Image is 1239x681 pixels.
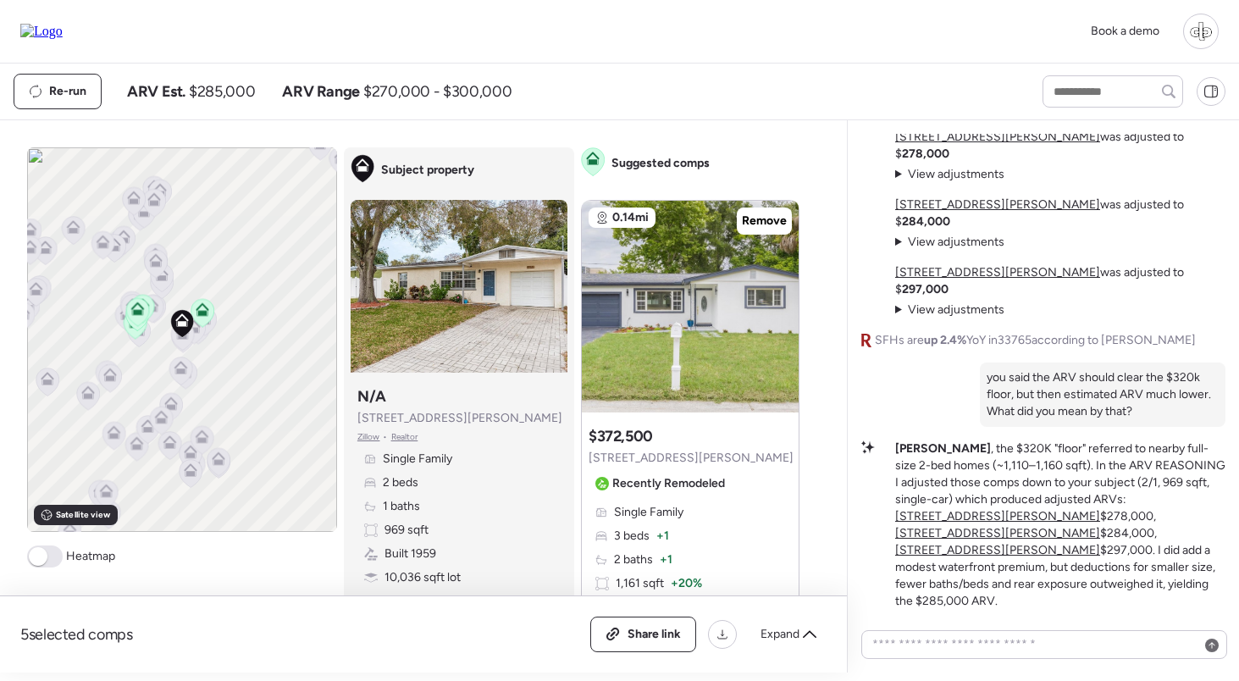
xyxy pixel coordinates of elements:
[383,430,387,444] span: •
[357,410,562,427] span: [STREET_ADDRESS][PERSON_NAME]
[895,265,1100,280] a: [STREET_ADDRESS][PERSON_NAME]
[363,81,512,102] span: $270,000 - $300,000
[1091,24,1159,38] span: Book a demo
[383,451,452,468] span: Single Family
[924,333,966,347] span: up 2.4%
[628,626,681,643] span: Share link
[895,166,1004,183] summary: View adjustments
[895,543,1100,557] a: [STREET_ADDRESS][PERSON_NAME]
[20,624,133,645] span: 5 selected comps
[742,213,787,230] span: Remove
[908,235,1004,249] span: View adjustments
[381,162,474,179] span: Subject property
[895,197,1100,212] a: [STREET_ADDRESS][PERSON_NAME]
[56,508,110,522] span: Satellite view
[357,430,380,444] span: Zillow
[391,430,418,444] span: Realtor
[895,440,1225,610] p: , the $320K "floor" referred to nearby full-size 2-bed homes (~1,110–1,160 sqft). In the ARV REAS...
[895,129,1225,163] p: was adjusted to $
[616,575,664,592] span: 1,161 sqft
[895,197,1225,230] p: was adjusted to $
[671,575,702,592] span: + 20%
[987,369,1219,420] p: you said the ARV should clear the $320k floor, but then estimated ARV much lower. What did you me...
[127,81,185,102] span: ARV Est.
[589,450,794,467] span: [STREET_ADDRESS][PERSON_NAME]
[895,441,991,456] strong: [PERSON_NAME]
[895,509,1100,523] a: [STREET_ADDRESS][PERSON_NAME]
[908,167,1004,181] span: View adjustments
[908,302,1004,317] span: View adjustments
[895,130,1100,144] a: [STREET_ADDRESS][PERSON_NAME]
[189,81,255,102] span: $285,000
[612,209,649,226] span: 0.14mi
[614,551,653,568] span: 2 baths
[875,332,1196,349] span: SFHs are YoY in 33765 according to [PERSON_NAME]
[902,282,949,296] strong: 297,000
[895,526,1100,540] a: [STREET_ADDRESS][PERSON_NAME]
[761,626,799,643] span: Expand
[614,528,650,545] span: 3 beds
[902,214,950,229] strong: 284,000
[589,426,653,446] h3: $372,500
[66,548,115,565] span: Heatmap
[895,234,1004,251] summary: View adjustments
[895,264,1225,298] p: was adjusted to $
[357,386,386,407] h3: N/A
[902,147,949,161] strong: 278,000
[384,569,461,586] span: 10,036 sqft lot
[384,593,423,610] span: Garage
[611,155,710,172] span: Suggested comps
[612,475,725,492] span: Recently Remodeled
[383,474,418,491] span: 2 beds
[20,24,63,39] img: Logo
[282,81,360,102] span: ARV Range
[49,83,86,100] span: Re-run
[614,504,683,521] span: Single Family
[384,522,429,539] span: 969 sqft
[660,551,672,568] span: + 1
[384,545,436,562] span: Built 1959
[383,498,420,515] span: 1 baths
[656,528,669,545] span: + 1
[895,302,1004,318] summary: View adjustments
